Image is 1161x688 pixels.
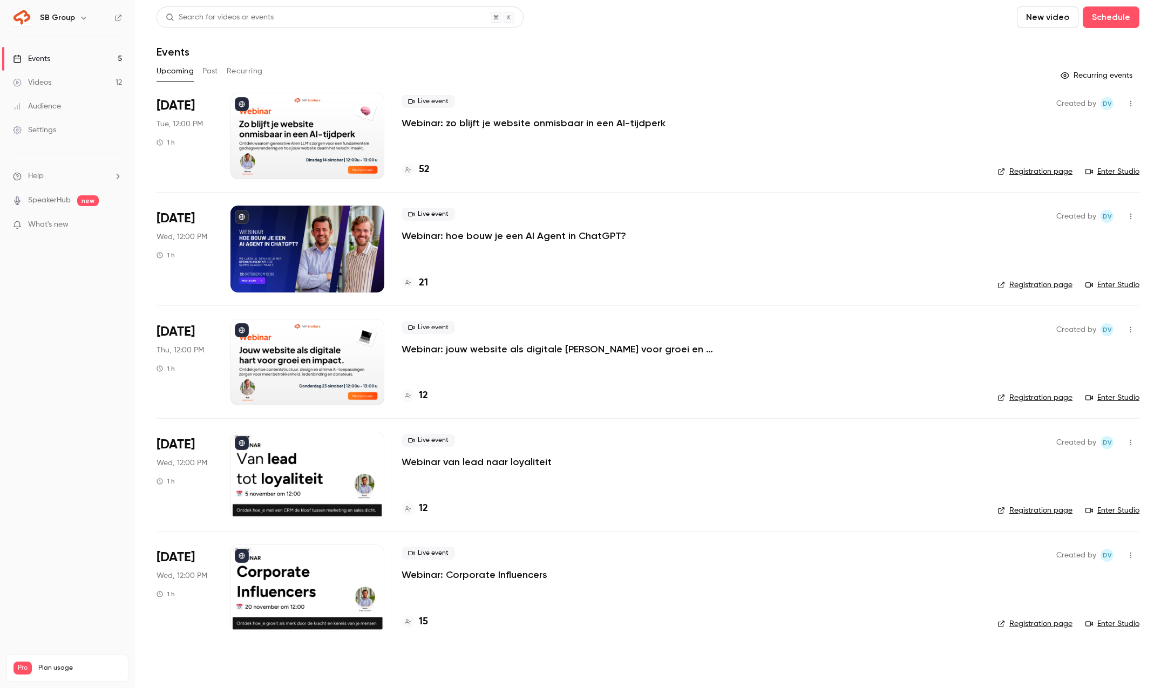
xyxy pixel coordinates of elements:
span: new [77,195,99,206]
a: 12 [402,389,428,403]
span: [DATE] [157,210,195,227]
span: Tue, 12:00 PM [157,119,203,130]
span: [DATE] [157,436,195,453]
div: 1 h [157,138,175,147]
a: Webinar: jouw website als digitale [PERSON_NAME] voor groei en impact [402,343,725,356]
span: Dv [1103,210,1112,223]
a: Enter Studio [1085,280,1139,290]
span: Created by [1056,549,1096,562]
span: Live event [402,321,455,334]
div: Nov 5 Wed, 12:00 PM (Europe/Amsterdam) [157,432,213,518]
a: Webinar: Corporate Influencers [402,568,547,581]
a: Enter Studio [1085,618,1139,629]
span: Dv [1103,97,1112,110]
span: Created by [1056,210,1096,223]
a: 52 [402,162,430,177]
a: Webinar: zo blijft je website onmisbaar in een AI-tijdperk [402,117,666,130]
a: Enter Studio [1085,505,1139,516]
div: 1 h [157,251,175,260]
span: Live event [402,208,455,221]
a: Registration page [997,618,1072,629]
div: 1 h [157,477,175,486]
div: Oct 23 Thu, 12:00 PM (Europe/Amsterdam) [157,319,213,405]
li: help-dropdown-opener [13,171,122,182]
button: Schedule [1083,6,1139,28]
span: Live event [402,434,455,447]
a: SpeakerHub [28,195,71,206]
span: Live event [402,95,455,108]
a: Registration page [997,505,1072,516]
h4: 12 [419,389,428,403]
div: Nov 5 Wed, 12:00 PM (Europe/Amsterdam) [157,544,213,631]
div: Oct 14 Tue, 12:00 PM (Europe/Amsterdam) [157,93,213,179]
span: Dante van der heijden [1101,549,1114,562]
div: 1 h [157,364,175,373]
a: Registration page [997,166,1072,177]
div: Audience [13,101,61,112]
iframe: Noticeable Trigger [109,220,122,230]
img: SB Group [13,9,31,26]
span: Help [28,171,44,182]
span: Created by [1056,97,1096,110]
h4: 52 [419,162,430,177]
div: Settings [13,125,56,135]
h6: SB Group [40,12,75,23]
span: What's new [28,219,69,230]
div: Events [13,53,50,64]
button: Recurring events [1056,67,1139,84]
span: Plan usage [38,664,121,672]
h4: 12 [419,501,428,516]
a: Registration page [997,280,1072,290]
span: [DATE] [157,323,195,340]
a: 21 [402,276,428,290]
span: Dante van der heijden [1101,210,1114,223]
span: Created by [1056,323,1096,336]
h4: 15 [419,615,428,629]
div: Oct 22 Wed, 12:00 PM (Europe/Amsterdam) [157,206,213,292]
a: Registration page [997,392,1072,403]
span: Dv [1103,323,1112,336]
button: Past [202,63,218,80]
a: Enter Studio [1085,392,1139,403]
div: 1 h [157,590,175,598]
span: Dv [1103,549,1112,562]
span: Thu, 12:00 PM [157,345,204,356]
a: 15 [402,615,428,629]
span: Wed, 12:00 PM [157,570,207,581]
span: Live event [402,547,455,560]
span: Wed, 12:00 PM [157,231,207,242]
span: Dante van der heijden [1101,97,1114,110]
div: Search for videos or events [166,12,274,23]
a: Webinar: hoe bouw je een AI Agent in ChatGPT? [402,229,626,242]
span: [DATE] [157,97,195,114]
span: Dante van der heijden [1101,436,1114,449]
span: Created by [1056,436,1096,449]
button: Recurring [227,63,263,80]
a: Webinar van lead naar loyaliteit [402,455,552,468]
span: Dv [1103,436,1112,449]
h1: Events [157,45,189,58]
span: Dante van der heijden [1101,323,1114,336]
a: Enter Studio [1085,166,1139,177]
h4: 21 [419,276,428,290]
span: Pro [13,662,32,675]
button: Upcoming [157,63,194,80]
span: [DATE] [157,549,195,566]
button: New video [1017,6,1078,28]
span: Wed, 12:00 PM [157,458,207,468]
a: 12 [402,501,428,516]
div: Videos [13,77,51,88]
